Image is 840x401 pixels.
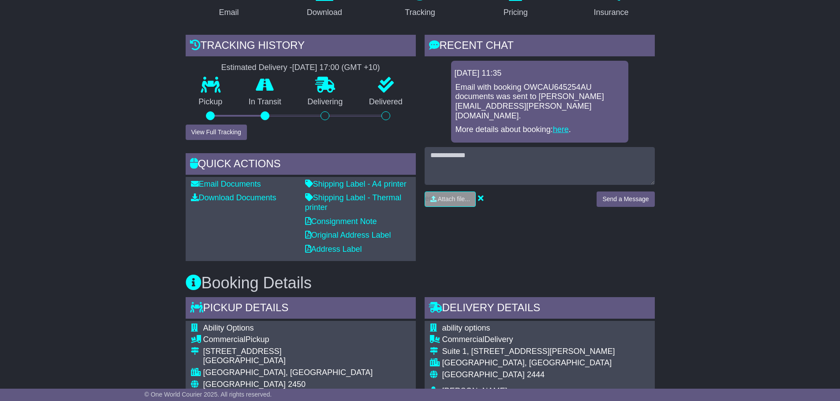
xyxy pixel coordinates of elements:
[597,191,654,207] button: Send a Message
[305,231,391,239] a: Original Address Label
[305,180,407,188] a: Shipping Label - A4 printer
[405,7,435,18] div: Tracking
[307,7,342,18] div: Download
[305,193,402,212] a: Shipping Label - Thermal printer
[186,35,416,59] div: Tracking history
[203,368,411,378] div: [GEOGRAPHIC_DATA], [GEOGRAPHIC_DATA]
[186,297,416,321] div: Pickup Details
[504,7,528,18] div: Pricing
[203,356,411,366] div: [GEOGRAPHIC_DATA]
[288,380,306,389] span: 2450
[594,7,629,18] div: Insurance
[186,97,236,107] p: Pickup
[442,324,490,332] span: ability options
[203,380,286,389] span: [GEOGRAPHIC_DATA]
[527,370,545,379] span: 2444
[186,125,247,140] button: View Full Tracking
[203,347,411,357] div: [STREET_ADDRESS]
[455,125,624,135] p: More details about booking: .
[191,180,261,188] a: Email Documents
[425,297,655,321] div: Delivery Details
[203,324,254,332] span: Ability Options
[191,193,276,202] a: Download Documents
[442,347,650,357] div: Suite 1, [STREET_ADDRESS][PERSON_NAME]
[425,35,655,59] div: RECENT CHAT
[186,63,416,73] div: Estimated Delivery -
[186,274,655,292] h3: Booking Details
[442,358,650,368] div: [GEOGRAPHIC_DATA], [GEOGRAPHIC_DATA]
[553,125,569,134] a: here
[235,97,295,107] p: In Transit
[203,335,411,345] div: Pickup
[305,217,377,226] a: Consignment Note
[442,335,650,345] div: Delivery
[203,335,246,344] span: Commercial
[442,370,525,379] span: [GEOGRAPHIC_DATA]
[455,69,625,78] div: [DATE] 11:35
[455,83,624,121] p: Email with booking OWCAU645254AU documents was sent to [PERSON_NAME][EMAIL_ADDRESS][PERSON_NAME][...
[145,391,272,398] span: © One World Courier 2025. All rights reserved.
[186,153,416,177] div: Quick Actions
[442,386,508,395] span: [PERSON_NAME]
[305,245,362,254] a: Address Label
[356,97,416,107] p: Delivered
[442,335,485,344] span: Commercial
[292,63,380,73] div: [DATE] 17:00 (GMT +10)
[219,7,239,18] div: Email
[295,97,356,107] p: Delivering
